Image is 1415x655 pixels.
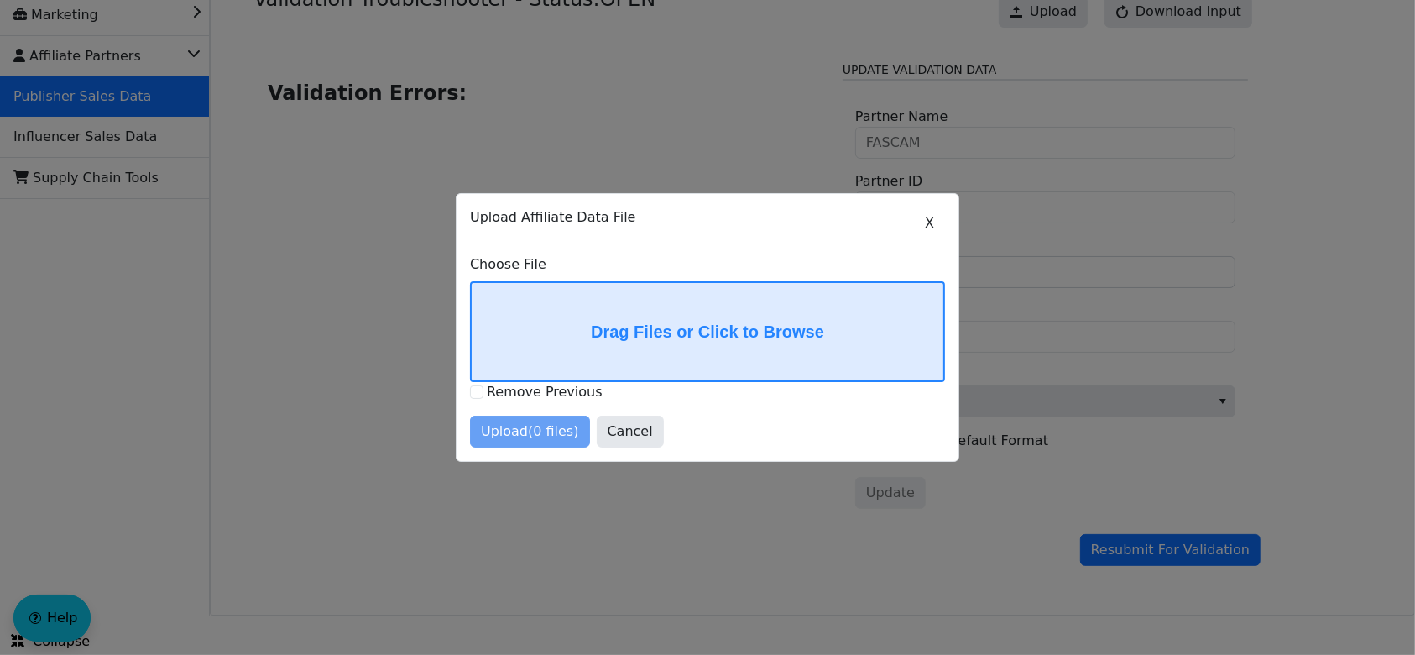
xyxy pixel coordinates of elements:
[608,422,653,442] span: Cancel
[470,207,945,228] p: Upload Affiliate Data File
[914,207,945,239] button: X
[470,254,945,275] label: Choose File
[597,416,664,448] button: Cancel
[472,283,943,380] label: Drag Files or Click to Browse
[487,384,603,400] label: Remove Previous
[925,213,934,233] span: X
